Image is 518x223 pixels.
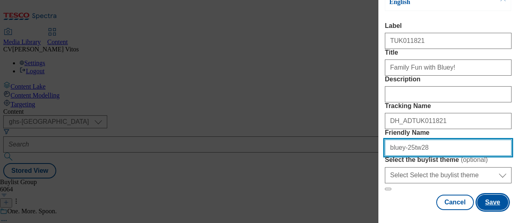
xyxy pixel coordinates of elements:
input: Enter Tracking Name [385,113,512,129]
label: Title [385,49,512,56]
label: Label [385,22,512,30]
label: Description [385,76,512,83]
input: Enter Friendly Name [385,140,512,156]
button: Save [477,195,508,210]
span: ( optional ) [461,156,488,163]
input: Enter Title [385,59,512,76]
input: Enter Description [385,86,512,102]
input: Enter Label [385,33,512,49]
label: Tracking Name [385,102,512,110]
button: Cancel [436,195,473,210]
label: Friendly Name [385,129,512,136]
label: Select the buylist theme [385,156,512,164]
